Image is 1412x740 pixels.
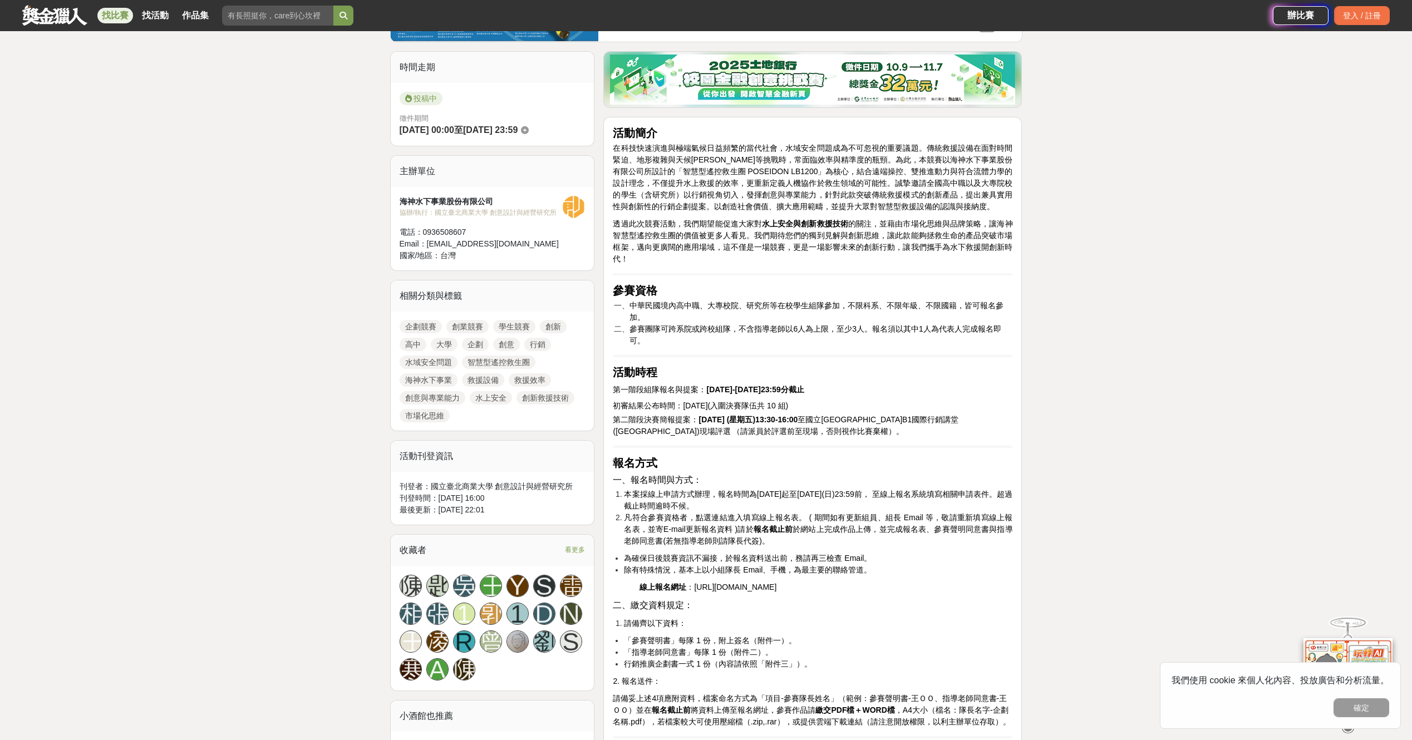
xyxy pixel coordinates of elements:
span: 並完成報名表、參賽聲明同意書與指導老師同意書(若無指導老師則請隊長代簽)。 [624,525,1012,545]
a: A [426,658,449,680]
a: 陳 [400,575,422,597]
div: S [560,630,582,653]
div: N [560,603,582,625]
a: Y [506,575,529,597]
a: 陳 [453,658,475,680]
div: 張 [426,603,449,625]
span: 國家/地區： [400,251,441,260]
div: 刊登者： 國立臺北商業大學 創意設計與經營研究所 [400,481,586,492]
span: 現場評選 （請派員於評選前至現場，否則視作比賽棄權）。 [700,427,904,436]
div: 曾 [480,630,502,653]
strong: 參賽資格 [613,284,657,297]
span: 參賽團隊可跨系院或跨校組隊，不含指導老師以6人為上限，至少3人。報名須以其中1人為代表人完成報名即可。 [629,324,1001,345]
a: 創業競賽 [446,320,489,333]
span: 第一階段組隊報名與提案： [613,385,760,394]
a: 海神水下事業 [400,373,457,387]
div: 刊登時間： [DATE] 16:00 [400,492,586,504]
strong: 活動時程 [613,366,657,378]
div: 協辦/執行： 國立臺北商業大學 創意設計與經營研究所 [400,208,563,218]
strong: [DATE] (星期五)13:30-16:00 [698,415,798,424]
strong: 報名方式 [613,457,657,469]
a: 救援效率 [509,373,551,387]
div: 相關分類與標籤 [391,280,594,312]
a: 相 [400,603,422,625]
a: 水域安全問題 [400,356,457,369]
a: S [533,575,555,597]
a: 創意 [493,338,520,351]
div: 活動刊登資訊 [391,441,594,472]
div: 海神水下事業股份有限公司 [400,196,563,208]
strong: 活動簡介 [613,127,657,139]
div: D [533,603,555,625]
a: 劉 [533,630,555,653]
span: ： [639,583,694,591]
a: R [453,630,475,653]
a: 企劃競賽 [400,320,442,333]
span: 初審結果公布時間：[DATE]( [613,401,710,410]
a: 郭 [480,603,502,625]
span: 第二階段決賽簡報提案： 至 [613,415,805,424]
a: 大學 [431,338,457,351]
a: 創新救援技術 [516,391,574,404]
a: [URL][DOMAIN_NAME] [694,583,776,591]
strong: 線上報名網址 [639,583,686,591]
span: 行銷推廣企劃書一式 1 份（內容請依照「附件三」）。 [624,659,812,668]
span: 徵件期間 [400,114,429,122]
a: 水上安全 [470,391,512,404]
span: 至 [454,125,463,135]
div: 登入 / 註冊 [1334,6,1390,25]
a: 雷 [560,575,582,597]
strong: 繳交PDF檔＋WORD檔 [815,706,894,714]
a: 辦比賽 [1273,6,1329,25]
a: 市場化思維 [400,409,450,422]
span: 我們使用 cookie 來個人化內容、投放廣告和分析流量。 [1172,675,1389,685]
span: 二、繳交資料規定： [613,600,693,610]
span: 本案採線上申請方式辦理，報名時間為[DATE]起至[DATE](日)23:59前， 至線上報名系統填寫相關申請表件。超過截止時間逾時不候。 [624,490,1012,510]
a: 凌 [426,630,449,653]
span: 透過此次競賽活動，我們期望能促進大家對 的關注，並藉由市場化思維與品牌策略，讓海神智慧型遙控救生圈的價值被更多人看見。我們期待您們的獨到見解與創新思維，讓此款能夠拯救生命的產品突破市場框架，邁向... [613,219,1012,263]
div: 王 [480,575,502,597]
img: Avatar [507,631,528,652]
strong: 水上安全與創新救援技術 [762,219,848,228]
strong: [DATE]-[DATE] [706,385,760,394]
strong: 報名截止前 [652,706,691,714]
span: 二 [750,648,757,657]
div: 時間走期 [391,52,594,83]
a: 找活動 [137,8,173,23]
span: 投稿中 [400,92,442,105]
span: 國立[GEOGRAPHIC_DATA]B1國際行銷講堂 ([GEOGRAPHIC_DATA]) [613,415,958,436]
span: 為確保日後競賽資訊不漏接，於報名資料送出前，務請再三檢查 Email。 [624,554,872,563]
div: 電話： 0936508607 [400,226,563,238]
a: 1 [506,603,529,625]
span: 除有特殊情況，基本上以小組隊⾧ Email、手機，為最主要的聯絡管道。 [624,565,872,574]
span: [DATE] 00:00 [400,125,454,135]
span: 「參賽聲明書」每隊 1 份，附上簽名（附件一）。 [624,636,796,645]
img: d20b4788-230c-4a26-8bab-6e291685a538.png [610,55,1015,105]
div: Email： [EMAIL_ADDRESS][DOMAIN_NAME] [400,238,563,250]
a: 企劃 [462,338,489,351]
a: 創意與專業能力 [400,391,465,404]
span: 收藏者 [400,545,426,555]
span: 2. 報名送件： [613,677,661,685]
strong: 23:59分截止 [761,385,804,394]
div: 匙 [426,575,449,597]
span: 中華民國境內高中職、大專校院、研究所等在校學生組隊參加，不限科系、不限年級、不限國籍，皆可報名參加。 [629,301,1003,322]
span: 一、報名時間與方式： [613,475,702,485]
a: 找比賽 [97,8,133,23]
a: 王 [400,630,422,653]
div: 1 [453,603,475,625]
